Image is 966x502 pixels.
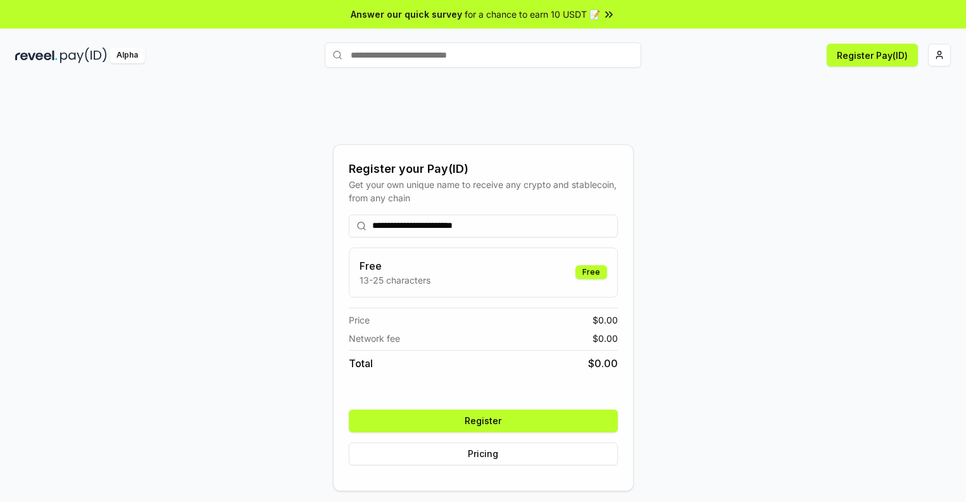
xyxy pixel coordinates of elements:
[593,313,618,327] span: $ 0.00
[351,8,462,21] span: Answer our quick survey
[110,47,145,63] div: Alpha
[349,160,618,178] div: Register your Pay(ID)
[360,273,430,287] p: 13-25 characters
[349,313,370,327] span: Price
[60,47,107,63] img: pay_id
[349,356,373,371] span: Total
[15,47,58,63] img: reveel_dark
[827,44,918,66] button: Register Pay(ID)
[349,442,618,465] button: Pricing
[349,332,400,345] span: Network fee
[349,410,618,432] button: Register
[465,8,600,21] span: for a chance to earn 10 USDT 📝
[575,265,607,279] div: Free
[360,258,430,273] h3: Free
[588,356,618,371] span: $ 0.00
[593,332,618,345] span: $ 0.00
[349,178,618,204] div: Get your own unique name to receive any crypto and stablecoin, from any chain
